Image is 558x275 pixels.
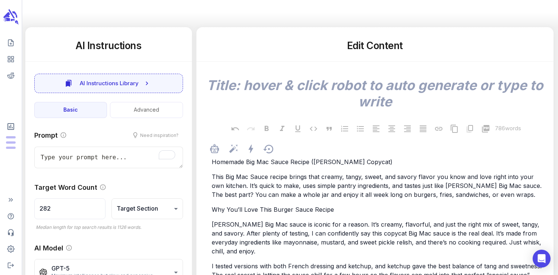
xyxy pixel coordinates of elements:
p: Target Word Count [34,182,97,192]
svg: Provide instructions to the AI on how to write the target section. The more specific the prompt, ... [60,132,67,138]
span: Adjust your account settings [3,242,19,256]
span: Why You’ll Love This Burger Sauce Recipe [212,206,334,213]
div: Open Intercom Messenger [533,250,551,268]
span: This Big Mac Sauce recipe brings that creamy, tangy, sweet, and savory flavor you know and love r... [212,173,543,198]
span: Homemade Big Mac Sauce Recipe ([PERSON_NAME] Copycat) [212,158,393,166]
button: Basic [34,102,107,118]
span: Input Tokens: 0 of 2,000,000 monthly tokens used. These limits are based on the last model you us... [6,147,16,149]
button: AI Instructions Library [34,74,183,93]
span: Posts: 0 of 25 monthly posts used [6,136,16,138]
span: [PERSON_NAME] Big Mac sauce is iconic for a reason. It’s creamy, flavorful, and just the right mi... [212,221,543,255]
p: GPT-5 [51,265,153,272]
span: Logout [3,259,19,272]
h5: Edit Content [205,39,545,52]
span: Median length for top search results is 1126 words. [36,224,141,230]
div: Target Section [111,198,183,219]
span: AI Instructions Library [80,79,139,88]
h5: AI Instructions [34,39,183,52]
p: 786 words [495,124,521,133]
span: Contact Support [3,226,19,239]
button: Advanced [110,102,183,118]
p: AI Model [34,243,63,253]
span: View your Reddit Intelligence add-on dashboard [3,69,19,82]
span: View Subscription & Usage [3,119,19,134]
input: Type # of words [34,198,105,219]
span: Expand Sidebar [3,193,19,207]
button: Need inspiration? [128,130,183,141]
span: Help Center [3,210,19,223]
span: Output Tokens: 0 of 400,000 monthly tokens used. These limits are based on the last model you use... [6,141,16,144]
span: Create new content [3,36,19,49]
p: Prompt [34,130,58,140]
textarea: To enrich screen reader interactions, please activate Accessibility in Grammarly extension settings [34,147,183,168]
span: View your content dashboard [3,52,19,66]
